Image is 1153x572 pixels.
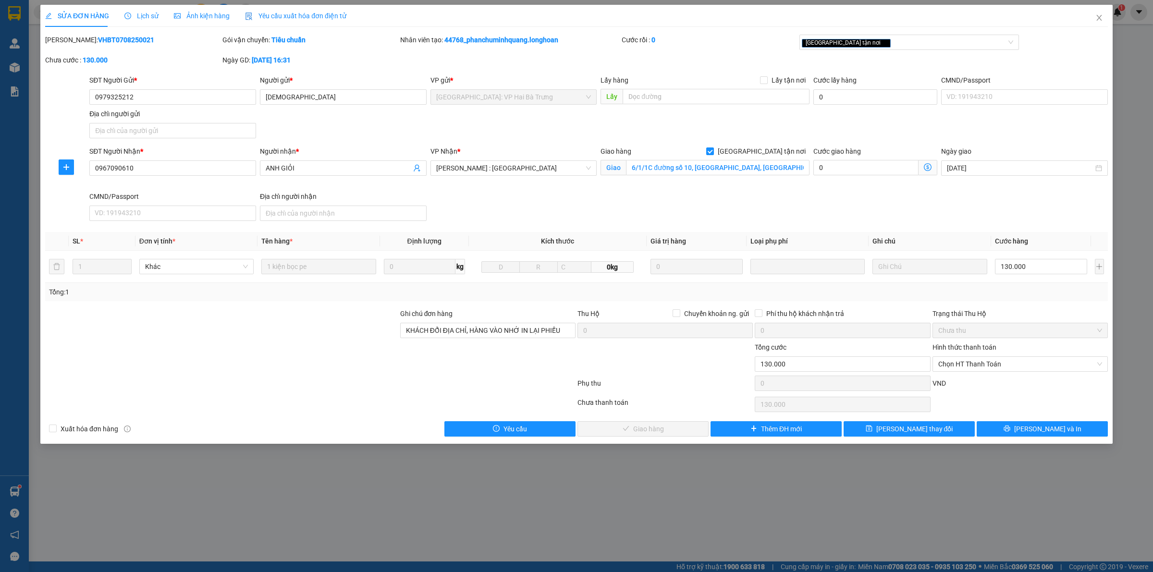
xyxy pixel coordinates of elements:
span: [PERSON_NAME] thay đổi [876,424,953,434]
span: Tổng cước [755,343,786,351]
span: Chưa thu [938,323,1102,338]
div: Địa chỉ người gửi [89,109,256,119]
span: kg [455,259,465,274]
div: [PERSON_NAME]: [45,35,221,45]
span: Chuyển khoản ng. gửi [680,308,753,319]
button: plus [59,159,74,175]
span: Khác [145,259,248,274]
label: Ghi chú đơn hàng [400,310,453,317]
div: CMND/Passport [89,191,256,202]
div: Chưa cước : [45,55,221,65]
span: [GEOGRAPHIC_DATA] tận nơi [714,146,810,157]
div: Nhân viên tạo: [400,35,620,45]
label: Cước giao hàng [813,147,861,155]
span: Giá trị hàng [650,237,686,245]
span: Đơn vị tính [139,237,175,245]
div: Ngày GD: [222,55,398,65]
span: Ảnh kiện hàng [174,12,230,20]
div: Người gửi [260,75,427,85]
span: picture [174,12,181,19]
div: SĐT Người Nhận [89,146,256,157]
button: plusThêm ĐH mới [711,421,842,437]
input: Ghi chú đơn hàng [400,323,576,338]
b: Tiêu chuẩn [271,36,306,44]
input: Địa chỉ của người nhận [260,206,427,221]
button: plus [1095,259,1104,274]
div: Gói vận chuyển: [222,35,398,45]
button: exclamation-circleYêu cầu [444,421,576,437]
div: Cước rồi : [622,35,797,45]
div: Trạng thái Thu Hộ [932,308,1108,319]
b: 0 [651,36,655,44]
button: checkGiao hàng [577,421,709,437]
div: Phụ thu [576,378,754,395]
span: VND [932,379,946,387]
span: SỬA ĐƠN HÀNG [45,12,109,20]
span: user-add [413,164,421,172]
input: D [481,261,520,273]
span: Yêu cầu xuất hóa đơn điện tử [245,12,346,20]
th: Ghi chú [869,232,991,251]
span: Giao [601,160,626,175]
input: Ghi Chú [872,259,987,274]
span: plus [750,425,757,433]
span: Giao hàng [601,147,631,155]
span: Thu Hộ [577,310,600,317]
input: C [557,261,592,273]
span: Phí thu hộ khách nhận trả [762,308,848,319]
input: R [519,261,558,273]
input: Cước lấy hàng [813,89,937,105]
span: exclamation-circle [493,425,500,433]
button: Close [1086,5,1113,32]
div: SĐT Người Gửi [89,75,256,85]
span: Chọn HT Thanh Toán [938,357,1102,371]
div: Chưa thanh toán [576,397,754,414]
input: Địa chỉ của người gửi [89,123,256,138]
span: plus [59,163,74,171]
span: [GEOGRAPHIC_DATA] tận nơi [802,39,891,48]
div: VP gửi [430,75,597,85]
span: Yêu cầu [503,424,527,434]
span: close [1095,14,1103,22]
div: Địa chỉ người nhận [260,191,427,202]
span: save [866,425,872,433]
span: Định lượng [407,237,442,245]
th: Loại phụ phí [747,232,869,251]
label: Hình thức thanh toán [932,343,996,351]
span: SL [73,237,80,245]
span: printer [1004,425,1010,433]
span: VP Nhận [430,147,457,155]
span: Lấy hàng [601,76,628,84]
span: close [882,40,887,45]
span: dollar-circle [924,163,932,171]
button: save[PERSON_NAME] thay đổi [844,421,975,437]
button: printer[PERSON_NAME] và In [977,421,1108,437]
span: clock-circle [124,12,131,19]
b: 44768_phanchuminhquang.longhoan [444,36,558,44]
span: Lấy [601,89,623,104]
input: Ngày giao [947,163,1093,173]
input: 0 [650,259,743,274]
input: Dọc đường [623,89,810,104]
div: Người nhận [260,146,427,157]
div: CMND/Passport [941,75,1108,85]
span: info-circle [124,426,131,432]
span: edit [45,12,52,19]
span: Kích thước [541,237,574,245]
span: Cước hàng [995,237,1028,245]
span: Thêm ĐH mới [761,424,802,434]
input: Cước giao hàng [813,160,919,175]
b: 130.000 [83,56,108,64]
span: Hà Nội: VP Hai Bà Trưng [436,90,591,104]
img: icon [245,12,253,20]
span: [PERSON_NAME] và In [1014,424,1081,434]
span: Lịch sử [124,12,159,20]
b: VHBT0708250021 [98,36,154,44]
span: Tên hàng [261,237,293,245]
label: Ngày giao [941,147,971,155]
label: Cước lấy hàng [813,76,857,84]
input: VD: Bàn, Ghế [261,259,376,274]
span: Hồ Chí Minh : Kho Quận 12 [436,161,591,175]
span: 0kg [591,261,634,273]
input: Giao tận nơi [626,160,810,175]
